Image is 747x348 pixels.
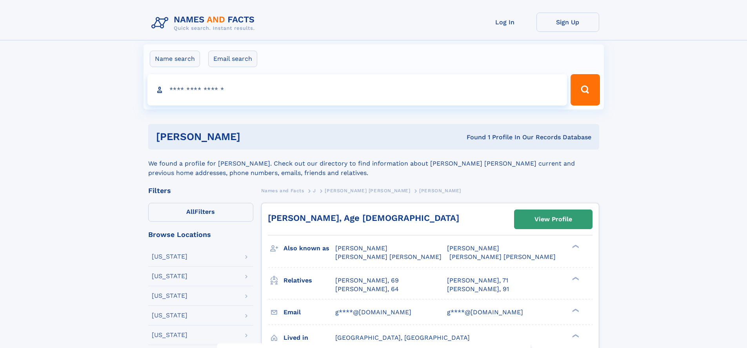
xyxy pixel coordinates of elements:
[325,188,410,193] span: [PERSON_NAME] [PERSON_NAME]
[335,253,442,261] span: [PERSON_NAME] [PERSON_NAME]
[148,231,253,238] div: Browse Locations
[152,253,187,260] div: [US_STATE]
[571,74,600,106] button: Search Button
[353,133,591,142] div: Found 1 Profile In Our Records Database
[152,273,187,279] div: [US_STATE]
[419,188,461,193] span: [PERSON_NAME]
[447,285,509,293] a: [PERSON_NAME], 91
[570,244,580,249] div: ❯
[152,312,187,319] div: [US_STATE]
[335,276,399,285] a: [PERSON_NAME], 69
[150,51,200,67] label: Name search
[148,187,253,194] div: Filters
[152,293,187,299] div: [US_STATE]
[148,13,261,34] img: Logo Names and Facts
[208,51,257,67] label: Email search
[514,210,592,229] a: View Profile
[536,13,599,32] a: Sign Up
[156,132,354,142] h1: [PERSON_NAME]
[570,276,580,281] div: ❯
[335,285,399,293] a: [PERSON_NAME], 64
[147,74,567,106] input: search input
[152,332,187,338] div: [US_STATE]
[447,244,499,252] span: [PERSON_NAME]
[186,208,194,215] span: All
[570,333,580,338] div: ❯
[313,188,316,193] span: J
[325,186,410,195] a: [PERSON_NAME] [PERSON_NAME]
[261,186,304,195] a: Names and Facts
[148,149,599,178] div: We found a profile for [PERSON_NAME]. Check out our directory to find information about [PERSON_N...
[474,13,536,32] a: Log In
[284,306,335,319] h3: Email
[148,203,253,222] label: Filters
[313,186,316,195] a: J
[449,253,556,261] span: [PERSON_NAME] [PERSON_NAME]
[534,210,572,228] div: View Profile
[284,331,335,344] h3: Lived in
[570,308,580,313] div: ❯
[335,334,470,341] span: [GEOGRAPHIC_DATA], [GEOGRAPHIC_DATA]
[447,276,508,285] a: [PERSON_NAME], 71
[284,274,335,287] h3: Relatives
[284,242,335,255] h3: Also known as
[335,244,387,252] span: [PERSON_NAME]
[268,213,459,223] a: [PERSON_NAME], Age [DEMOGRAPHIC_DATA]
